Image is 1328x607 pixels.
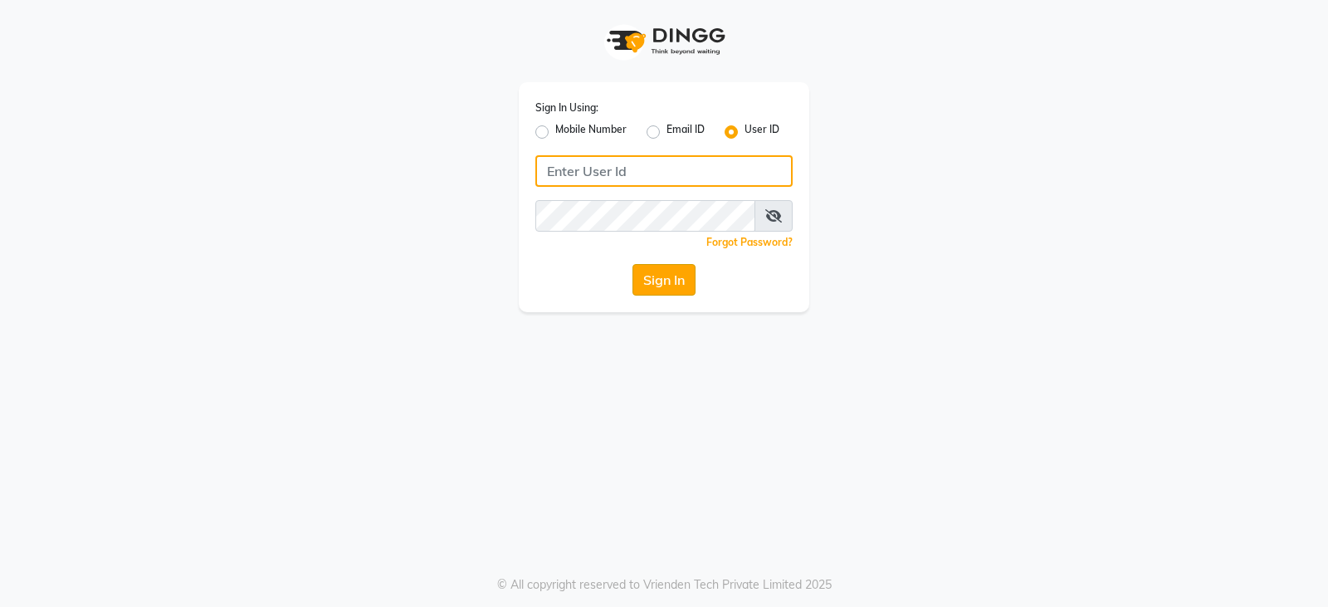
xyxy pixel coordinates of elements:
[598,17,730,66] img: logo1.svg
[666,122,705,142] label: Email ID
[745,122,779,142] label: User ID
[555,122,627,142] label: Mobile Number
[535,155,793,187] input: Username
[632,264,696,296] button: Sign In
[535,100,598,115] label: Sign In Using:
[706,236,793,248] a: Forgot Password?
[535,200,755,232] input: Username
